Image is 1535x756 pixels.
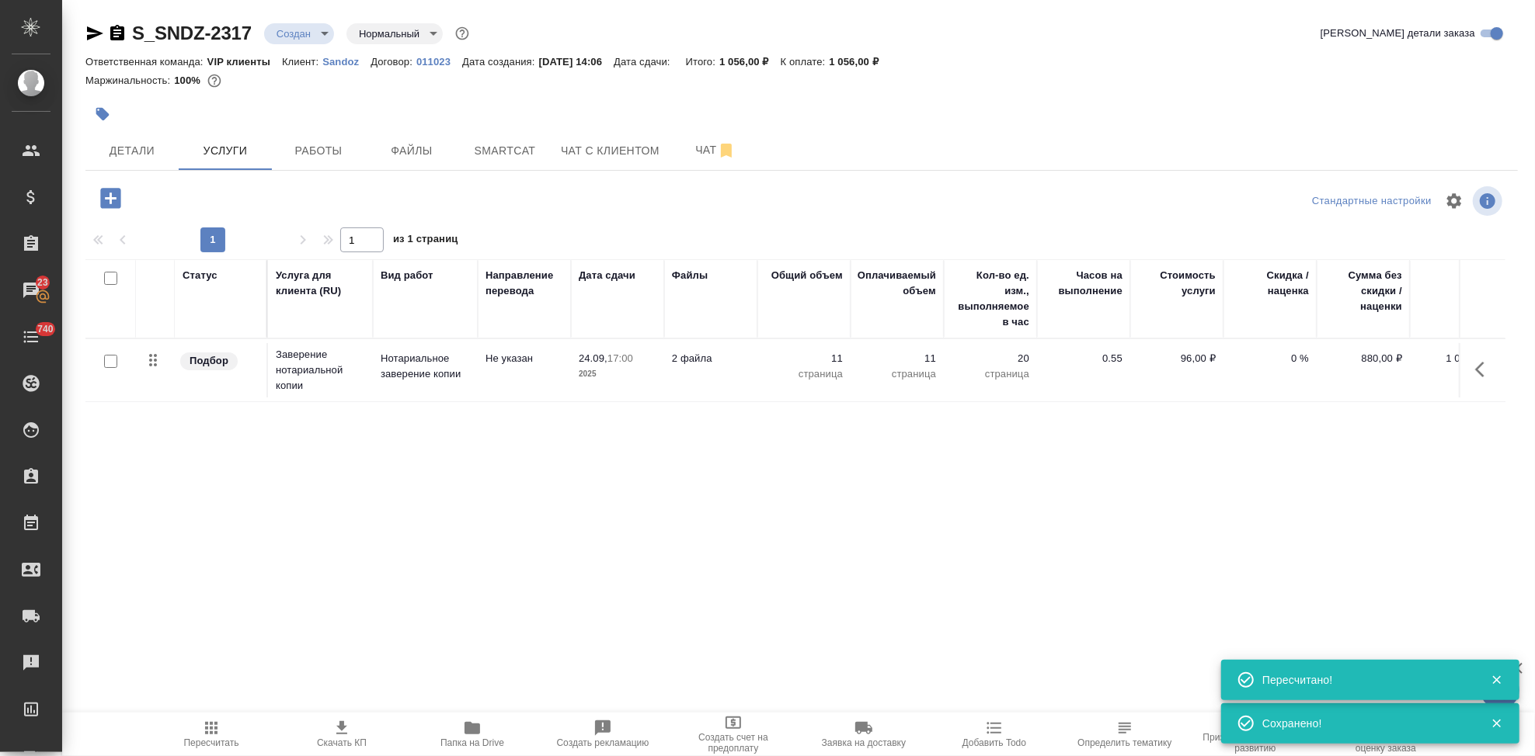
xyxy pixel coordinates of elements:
p: Нотариальное заверение копии [381,351,470,382]
button: Закрыть [1481,673,1512,687]
button: Создан [272,27,315,40]
p: 0 % [1231,351,1309,366]
div: Дата сдачи [579,268,635,283]
p: 1 056,00 ₽ [1418,351,1495,366]
span: 23 [28,275,57,290]
div: Сохранено! [1262,716,1467,731]
div: Кол-во ед. изм., выполняемое в час [952,268,1029,330]
div: Вид работ [381,268,433,283]
div: Файлы [672,268,708,283]
span: Smartcat [468,141,542,161]
p: страница [858,366,936,382]
button: Показать кнопки [1466,351,1503,388]
a: 011023 [416,54,462,68]
span: 740 [28,321,63,337]
p: Sandoz [322,56,371,68]
div: Статус [183,268,218,283]
button: Добавить тэг [85,97,120,131]
p: Ответственная команда: [85,56,207,68]
span: [PERSON_NAME] детали заказа [1321,26,1475,41]
p: 17:00 [607,352,633,364]
p: 11 [858,351,936,366]
span: Посмотреть информацию [1473,186,1505,216]
div: Услуга для клиента (RU) [276,268,365,299]
div: Оплачиваемый объем [858,268,936,299]
div: Создан [346,23,443,44]
div: Сумма без скидки / наценки [1324,268,1402,314]
p: 880,00 ₽ [1324,351,1402,366]
p: Дата создания: [462,56,538,68]
span: Файлы [374,141,449,161]
span: Чат [678,140,753,160]
p: Договор: [371,56,416,68]
a: 740 [4,317,58,356]
p: К оплате: [781,56,830,68]
p: страница [765,366,843,382]
button: Скопировать ссылку для ЯМессенджера [85,24,104,43]
p: [DATE] 14:06 [539,56,614,68]
span: Работы [281,141,356,161]
div: Направление перевода [486,268,563,299]
button: Добавить услугу [89,182,132,214]
p: 24.09, [579,352,607,364]
p: 20 [952,351,1029,366]
div: Скидка / наценка [1231,268,1309,299]
button: 0.00 RUB; [204,71,225,91]
p: 11 [765,351,843,366]
p: страница [952,366,1029,382]
div: Стоимость услуги [1138,268,1216,299]
p: Итого: [686,56,719,68]
svg: Отписаться [717,141,736,160]
td: 0.55 [1037,343,1130,397]
p: Маржинальность: [85,75,174,86]
a: Sandoz [322,54,371,68]
button: Закрыть [1481,716,1512,730]
p: VIP клиенты [207,56,282,68]
p: Не указан [486,351,563,366]
p: Подбор [190,353,228,369]
a: S_SNDZ-2317 [132,23,252,43]
p: Клиент: [282,56,322,68]
span: Чат с клиентом [561,141,660,161]
span: Детали [95,141,169,161]
button: Доп статусы указывают на важность/срочность заказа [452,23,472,43]
p: 1 056,00 ₽ [829,56,890,68]
div: Часов на выполнение [1045,268,1123,299]
a: 23 [4,271,58,310]
p: Заверение нотариальной копии [276,347,365,394]
div: Создан [264,23,334,44]
button: Скопировать ссылку [108,24,127,43]
span: Услуги [188,141,263,161]
p: 1 056,00 ₽ [719,56,781,68]
div: Общий объем [771,268,843,283]
div: split button [1308,189,1436,213]
span: Настроить таблицу [1436,182,1473,220]
p: Дата сдачи: [614,56,674,68]
p: 100% [174,75,204,86]
p: 96,00 ₽ [1138,351,1216,366]
span: из 1 страниц [393,230,458,252]
button: Нормальный [354,27,424,40]
div: Пересчитано! [1262,672,1467,688]
p: 011023 [416,56,462,68]
p: 2025 [579,366,656,382]
p: 2 файла [672,351,750,366]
